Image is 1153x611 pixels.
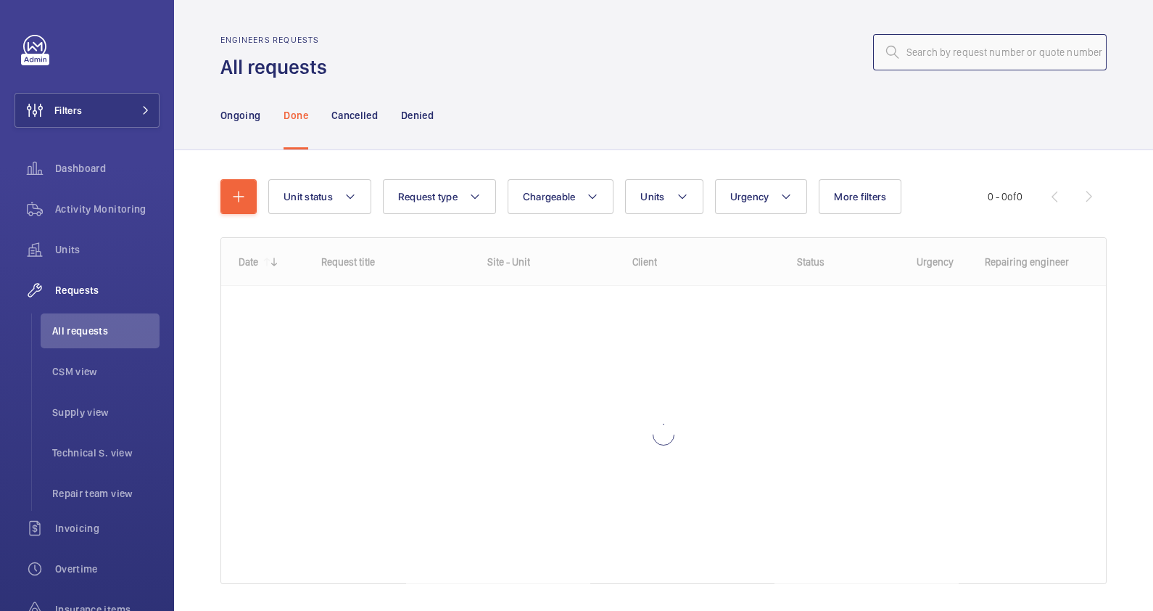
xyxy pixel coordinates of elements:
[1007,191,1017,202] span: of
[220,54,336,81] h1: All requests
[284,108,307,123] p: Done
[715,179,808,214] button: Urgency
[988,192,1022,202] span: 0 - 0 0
[834,191,886,202] span: More filters
[55,562,160,576] span: Overtime
[220,108,260,123] p: Ongoing
[52,486,160,501] span: Repair team view
[401,108,434,123] p: Denied
[52,446,160,460] span: Technical S. view
[873,34,1107,70] input: Search by request number or quote number
[55,242,160,257] span: Units
[331,108,378,123] p: Cancelled
[625,179,703,214] button: Units
[220,35,336,45] h2: Engineers requests
[508,179,614,214] button: Chargeable
[55,521,160,536] span: Invoicing
[15,93,160,128] button: Filters
[730,191,769,202] span: Urgency
[819,179,901,214] button: More filters
[523,191,576,202] span: Chargeable
[55,161,160,176] span: Dashboard
[52,405,160,419] span: Supply view
[268,179,371,214] button: Unit status
[52,324,160,338] span: All requests
[398,191,458,202] span: Request type
[52,364,160,379] span: CSM view
[284,191,333,202] span: Unit status
[383,179,496,214] button: Request type
[54,103,82,118] span: Filters
[55,283,160,298] span: Requests
[640,191,664,202] span: Units
[55,202,160,216] span: Activity Monitoring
